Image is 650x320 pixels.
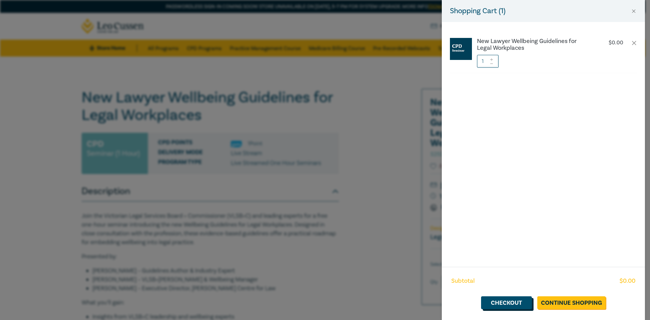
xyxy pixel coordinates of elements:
a: Continue Shopping [537,296,606,309]
span: $ 0.00 [620,277,635,285]
a: New Lawyer Wellbeing Guidelines for Legal Workplaces [477,38,589,51]
button: Close [631,8,637,14]
img: CPD%20Seminar.jpg [450,38,472,60]
span: Subtotal [451,277,475,285]
a: Checkout [481,296,532,309]
p: $ 0.00 [609,40,623,46]
h5: Shopping Cart ( 1 ) [450,5,505,17]
input: 1 [477,55,499,68]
